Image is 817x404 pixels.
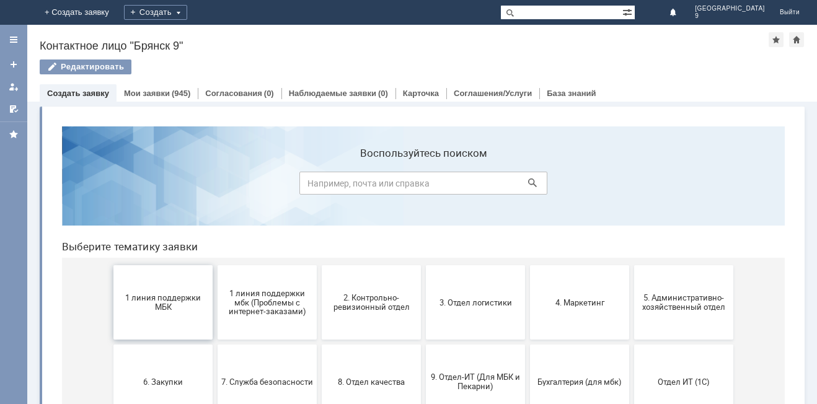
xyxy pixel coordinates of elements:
[124,89,170,98] a: Мои заявки
[169,172,261,200] span: 1 линия поддержки мбк (Проблемы с интернет-заказами)
[124,5,187,20] div: Создать
[586,260,678,270] span: Отдел ИТ (1С)
[622,6,635,17] span: Расширенный поиск
[10,124,733,136] header: Выберите тематику заявки
[169,340,261,349] span: Отдел-ИТ (Офис)
[247,30,495,43] label: Воспользуйтесь поиском
[166,228,265,302] button: 7. Служба безопасности
[4,99,24,119] a: Мои согласования
[247,55,495,78] input: Например, почта или справка
[378,256,469,274] span: 9. Отдел-ИТ (Для МБК и Пекарни)
[695,12,765,20] span: 9
[61,149,161,223] button: 1 линия поддержки МБК
[273,260,365,270] span: 8. Отдел качества
[172,89,190,98] div: (945)
[270,228,369,302] button: 8. Отдел качества
[695,5,765,12] span: [GEOGRAPHIC_DATA]
[65,177,157,195] span: 1 линия поддержки МБК
[586,177,678,195] span: 5. Административно-хозяйственный отдел
[374,307,473,382] button: Франчайзинг
[273,177,365,195] span: 2. Контрольно-ревизионный отдел
[65,335,157,354] span: Отдел-ИТ (Битрикс24 и CRM)
[61,228,161,302] button: 6. Закупки
[582,149,681,223] button: 5. Административно-хозяйственный отдел
[478,228,577,302] button: Бухгалтерия (для мбк)
[454,89,532,98] a: Соглашения/Услуги
[586,330,678,358] span: [PERSON_NAME]. Услуги ИТ для МБК (оформляет L1)
[482,181,573,190] span: 4. Маркетинг
[270,149,369,223] button: 2. Контрольно-ревизионный отдел
[264,89,274,98] div: (0)
[4,77,24,97] a: Мои заявки
[374,228,473,302] button: 9. Отдел-ИТ (Для МБК и Пекарни)
[403,89,439,98] a: Карточка
[40,40,769,52] div: Контактное лицо "Брянск 9"
[166,307,265,382] button: Отдел-ИТ (Офис)
[378,340,469,349] span: Франчайзинг
[270,307,369,382] button: Финансовый отдел
[61,307,161,382] button: Отдел-ИТ (Битрикс24 и CRM)
[547,89,596,98] a: База знаний
[205,89,262,98] a: Согласования
[769,32,784,47] div: Добавить в избранное
[478,307,577,382] button: Это соглашение не активно!
[482,335,573,354] span: Это соглашение не активно!
[4,55,24,74] a: Создать заявку
[478,149,577,223] button: 4. Маркетинг
[47,89,109,98] a: Создать заявку
[273,340,365,349] span: Финансовый отдел
[65,260,157,270] span: 6. Закупки
[374,149,473,223] button: 3. Отдел логистики
[582,307,681,382] button: [PERSON_NAME]. Услуги ИТ для МБК (оформляет L1)
[789,32,804,47] div: Сделать домашней страницей
[166,149,265,223] button: 1 линия поддержки мбк (Проблемы с интернет-заказами)
[289,89,376,98] a: Наблюдаемые заявки
[169,260,261,270] span: 7. Служба безопасности
[378,89,388,98] div: (0)
[378,181,469,190] span: 3. Отдел логистики
[582,228,681,302] button: Отдел ИТ (1С)
[482,260,573,270] span: Бухгалтерия (для мбк)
